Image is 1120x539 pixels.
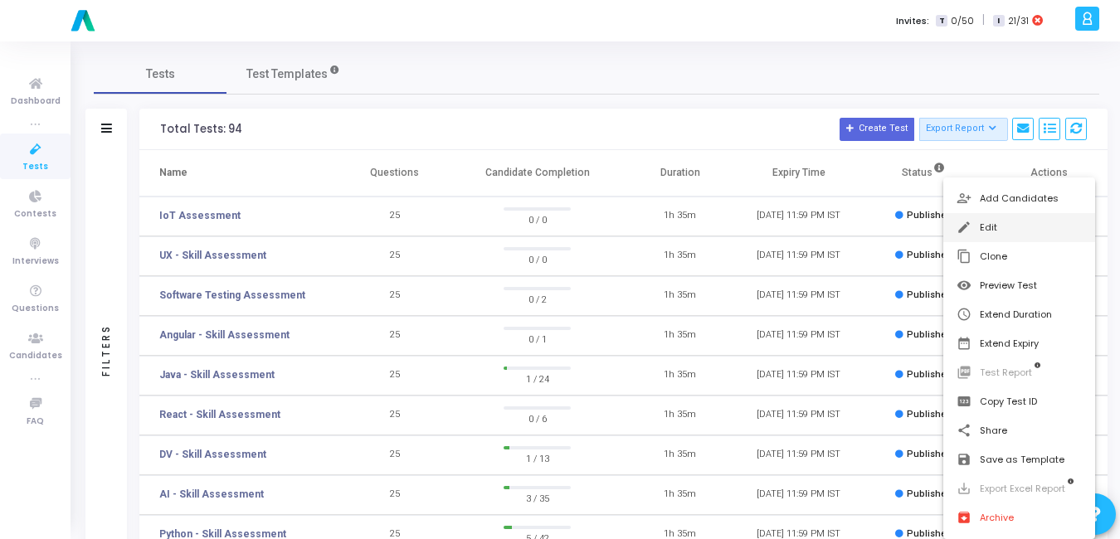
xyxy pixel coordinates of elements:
button: Edit [943,213,1095,242]
button: Add Candidates [943,184,1095,213]
button: Copy Test ID [943,387,1095,416]
mat-icon: content_copy [957,249,973,265]
button: Archive [943,503,1095,532]
mat-icon: visibility [957,278,973,294]
button: Extend Duration [943,300,1095,329]
button: Export Excel Report [943,474,1095,503]
mat-icon: edit [957,220,973,236]
button: Clone [943,242,1095,271]
mat-icon: pin [957,394,973,410]
mat-icon: archive [957,510,973,527]
mat-icon: save [957,452,973,469]
mat-icon: date_range [957,336,973,352]
button: Test Report [943,358,1095,387]
button: Preview Test [943,271,1095,300]
mat-icon: share [957,423,973,439]
button: Share [943,416,1095,445]
mat-icon: person_add_alt [957,191,973,207]
button: Save as Template [943,445,1095,474]
mat-icon: schedule [957,307,973,323]
button: Extend Expiry [943,329,1095,358]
